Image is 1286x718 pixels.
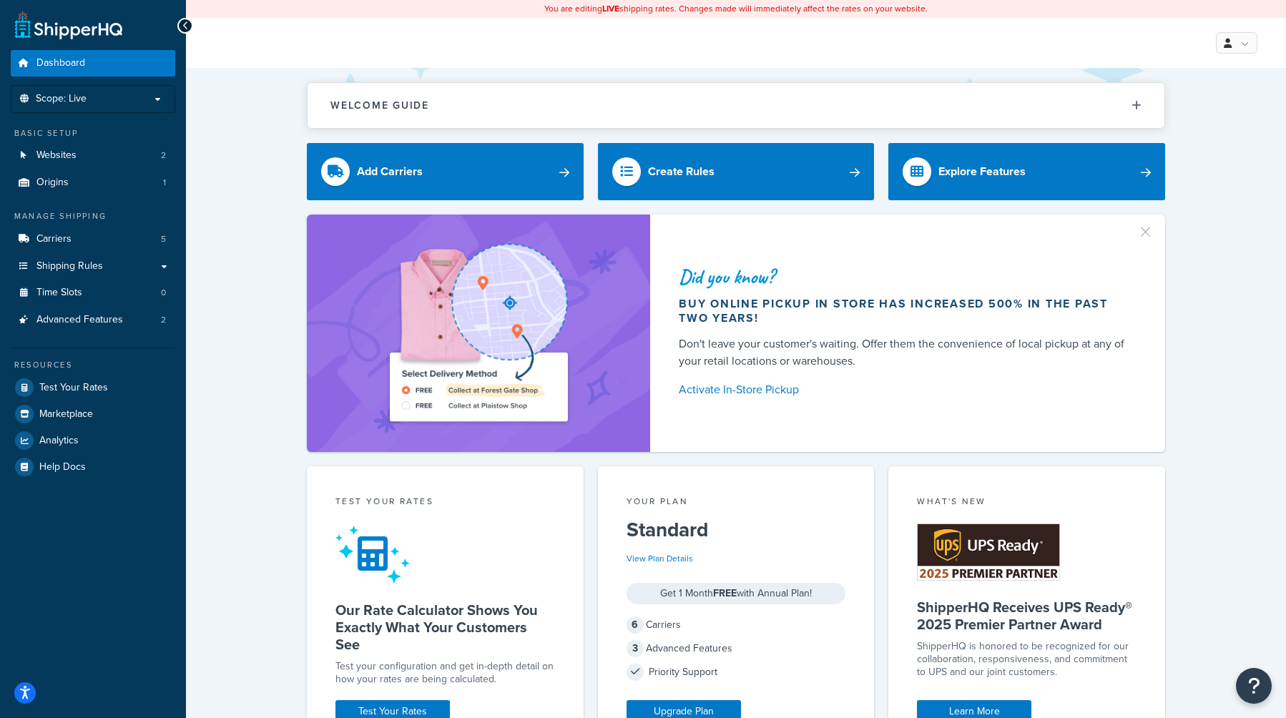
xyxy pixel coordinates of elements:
[161,287,166,299] span: 0
[598,143,875,200] a: Create Rules
[11,142,175,169] a: Websites2
[938,162,1026,182] div: Explore Features
[161,314,166,326] span: 2
[917,599,1137,633] h5: ShipperHQ Receives UPS Ready® 2025 Premier Partner Award
[36,57,85,69] span: Dashboard
[627,583,846,604] div: Get 1 Month with Annual Plan!
[888,143,1165,200] a: Explore Features
[36,149,77,162] span: Websites
[36,287,82,299] span: Time Slots
[11,307,175,333] a: Advanced Features2
[11,169,175,196] a: Origins1
[679,267,1131,287] div: Did you know?
[163,177,166,189] span: 1
[36,93,87,105] span: Scope: Live
[161,233,166,245] span: 5
[679,335,1131,370] div: Don't leave your customer's waiting. Offer them the convenience of local pickup at any of your re...
[627,552,693,565] a: View Plan Details
[308,83,1164,128] button: Welcome Guide
[627,615,846,635] div: Carriers
[36,177,69,189] span: Origins
[627,662,846,682] div: Priority Support
[11,169,175,196] li: Origins
[11,127,175,139] div: Basic Setup
[11,210,175,222] div: Manage Shipping
[11,226,175,252] li: Carriers
[627,639,846,659] div: Advanced Features
[11,454,175,480] a: Help Docs
[11,375,175,400] a: Test Your Rates
[11,142,175,169] li: Websites
[11,280,175,306] li: Time Slots
[39,435,79,447] span: Analytics
[335,660,555,686] div: Test your configuration and get in-depth detail on how your rates are being calculated.
[11,280,175,306] a: Time Slots0
[335,601,555,653] h5: Our Rate Calculator Shows You Exactly What Your Customers See
[349,236,608,431] img: ad-shirt-map-b0359fc47e01cab431d101c4b569394f6a03f54285957d908178d52f29eb9668.png
[11,359,175,371] div: Resources
[648,162,715,182] div: Create Rules
[713,586,737,601] strong: FREE
[1236,668,1272,704] button: Open Resource Center
[36,233,72,245] span: Carriers
[39,382,108,394] span: Test Your Rates
[335,495,555,511] div: Test your rates
[11,253,175,280] a: Shipping Rules
[602,2,619,15] b: LIVE
[11,401,175,427] a: Marketplace
[357,162,423,182] div: Add Carriers
[36,260,103,272] span: Shipping Rules
[679,380,1131,400] a: Activate In-Store Pickup
[161,149,166,162] span: 2
[36,314,123,326] span: Advanced Features
[330,100,429,111] h2: Welcome Guide
[679,297,1131,325] div: Buy online pickup in store has increased 500% in the past two years!
[11,50,175,77] a: Dashboard
[917,495,1137,511] div: What's New
[39,461,86,473] span: Help Docs
[627,640,644,657] span: 3
[627,518,846,541] h5: Standard
[307,143,584,200] a: Add Carriers
[11,307,175,333] li: Advanced Features
[39,408,93,421] span: Marketplace
[627,495,846,511] div: Your Plan
[917,640,1137,679] p: ShipperHQ is honored to be recognized for our collaboration, responsiveness, and commitment to UP...
[11,226,175,252] a: Carriers5
[11,428,175,453] a: Analytics
[627,616,644,634] span: 6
